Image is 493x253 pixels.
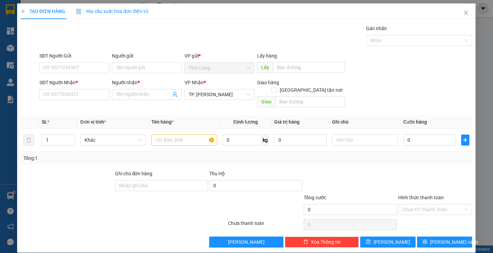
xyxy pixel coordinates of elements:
[210,237,284,248] button: [PERSON_NAME]
[457,3,476,23] button: Close
[304,195,326,200] span: Tổng cước
[189,63,251,73] span: Vĩnh Long
[115,180,208,191] input: Ghi chú đơn hàng
[276,96,345,107] input: Dọc đường
[330,115,401,129] th: Ghi chú
[257,62,273,73] span: Lấy
[417,237,472,248] button: printer[PERSON_NAME] và In
[262,135,269,146] span: kg
[189,89,251,100] span: TP. Hồ Chí Minh
[185,52,255,60] div: VP gửi
[257,53,277,59] span: Lấy hàng
[273,62,345,73] input: Dọc đường
[40,52,110,60] div: SĐT Người Gửi
[361,237,416,248] button: save[PERSON_NAME]
[403,119,427,125] span: Cước hàng
[257,80,279,85] span: Giao hàng
[152,119,174,125] span: Tên hàng
[285,237,359,248] button: deleteXóa Thông tin
[374,238,410,246] span: [PERSON_NAME]
[115,171,153,176] label: Ghi chú đơn hàng
[185,80,204,85] span: VP Nhận
[152,135,217,146] input: VD: Bàn, Ghế
[76,9,82,14] img: icon
[398,195,444,200] label: Hình thức thanh toán
[274,119,300,125] span: Giá trị hàng
[85,135,142,145] span: Khác
[23,154,191,162] div: Tổng: 1
[464,10,469,15] span: close
[311,238,341,246] span: Xóa Thông tin
[462,135,470,146] button: plus
[303,239,308,245] span: delete
[23,135,34,146] button: delete
[274,135,327,146] input: 0
[233,119,258,125] span: Định lượng
[80,119,106,125] span: Đơn vị tính
[76,9,149,14] span: Yêu cầu xuất hóa đơn điện tử
[366,26,387,31] label: Gán nhãn
[228,219,303,231] div: Chưa thanh toán
[40,79,110,86] div: SĐT Người Nhận
[366,239,371,245] span: save
[332,135,398,146] input: Ghi Chú
[21,9,25,14] span: plus
[210,171,225,176] span: Thu Hộ
[173,92,178,97] span: user-add
[228,238,265,246] span: [PERSON_NAME]
[21,9,65,14] span: TẠO ĐƠN HÀNG
[112,79,182,86] div: Người nhận
[112,52,182,60] div: Người gửi
[430,238,478,246] span: [PERSON_NAME] và In
[42,119,47,125] span: SL
[462,137,469,143] span: plus
[257,96,276,107] span: Giao
[422,239,427,245] span: printer
[277,86,345,94] span: [GEOGRAPHIC_DATA] tận nơi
